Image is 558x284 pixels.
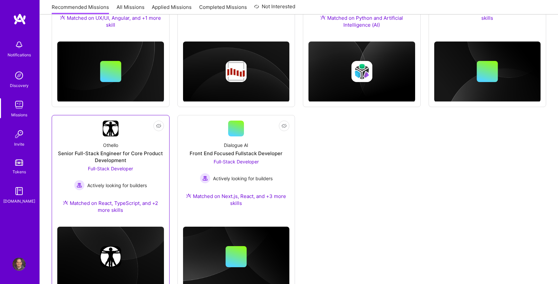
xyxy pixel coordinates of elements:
a: Completed Missions [199,4,247,14]
img: discovery [13,69,26,82]
img: Company Logo [103,121,119,136]
img: tokens [15,159,23,166]
a: User Avatar [11,258,27,271]
div: Invite [14,141,24,148]
i: icon EyeClosed [281,123,287,128]
span: Full-Stack Developer [214,159,259,164]
img: teamwork [13,98,26,111]
span: Full-Stack Developer [88,166,133,171]
a: All Missions [117,4,145,14]
div: Matched on Next.js, React, and +3 more skills [183,193,290,207]
div: Dialogue AI [224,142,248,149]
div: Notifications [8,51,31,58]
img: Ateam Purple Icon [60,15,65,20]
div: Matched on Python and Artificial Intelligence (AI) [308,14,415,28]
div: Matched on UX/UI, Angular, and +1 more skill [57,14,164,28]
i: icon EyeClosed [156,123,161,128]
a: Dialogue AIFront End Focused Fullstack DeveloperFull-Stack Developer Actively looking for builder... [183,121,290,214]
span: Actively looking for builders [213,175,273,182]
img: logo [13,13,26,25]
div: Discovery [10,82,29,89]
a: Not Interested [254,3,295,14]
img: cover [183,42,290,102]
img: Company logo [351,61,372,82]
img: cover [308,42,415,102]
div: Front End Focused Fullstack Developer [190,150,282,157]
div: Matched on React, TypeScript, and +2 more skills [57,200,164,213]
img: cover [434,42,541,102]
a: Company LogoOthelloSenior Full-Stack Engineer for Core Product DevelopmentFull-Stack Developer Ac... [57,121,164,221]
img: User Avatar [13,258,26,271]
img: Ateam Purple Icon [186,193,191,198]
div: [DOMAIN_NAME] [3,198,35,205]
div: Othello [103,142,118,149]
img: Invite [13,128,26,141]
div: Tokens [13,168,26,175]
img: Ateam Purple Icon [320,15,326,20]
a: Applied Missions [152,4,192,14]
img: guide book [13,185,26,198]
img: cover [57,42,164,102]
div: Senior Full-Stack Engineer for Core Product Development [57,150,164,164]
div: Matched on AWS, Python, and +4 more skills [434,8,541,21]
div: Missions [11,111,27,118]
img: Company logo [226,61,247,82]
span: Actively looking for builders [87,182,147,189]
img: Ateam Purple Icon [63,200,68,205]
a: Recommended Missions [52,4,109,14]
img: bell [13,38,26,51]
img: Actively looking for builders [200,173,210,184]
img: Company logo [100,246,121,267]
img: Actively looking for builders [74,180,85,190]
